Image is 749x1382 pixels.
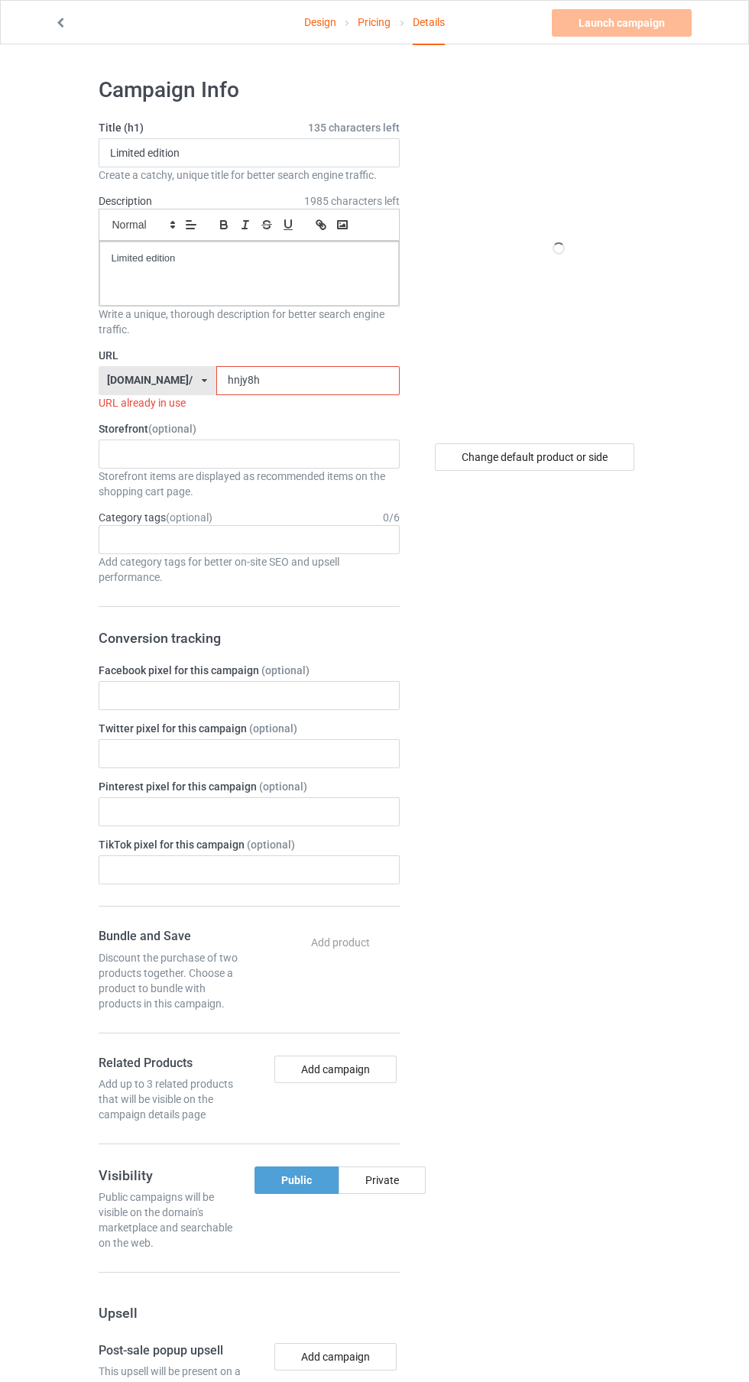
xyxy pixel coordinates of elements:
[274,1056,397,1083] button: Add campaign
[99,120,400,135] label: Title (h1)
[99,307,400,337] div: Write a unique, thorough description for better search engine traffic.
[107,375,193,385] div: [DOMAIN_NAME]/
[274,1343,397,1371] button: Add campaign
[99,929,244,945] h4: Bundle and Save
[99,76,400,104] h1: Campaign Info
[99,1166,244,1184] h3: Visibility
[99,1304,400,1322] h3: Upsell
[99,469,400,499] div: Storefront items are displayed as recommended items on the shopping cart page.
[148,423,196,435] span: (optional)
[249,722,297,735] span: (optional)
[247,839,295,851] span: (optional)
[383,510,400,525] div: 0 / 6
[99,167,400,183] div: Create a catchy, unique title for better search engine traffic.
[259,780,307,793] span: (optional)
[99,721,400,736] label: Twitter pixel for this campaign
[99,395,400,410] div: URL already in use
[99,837,400,852] label: TikTok pixel for this campaign
[99,421,400,436] label: Storefront
[99,195,152,207] label: Description
[339,1166,426,1194] div: Private
[413,1,445,45] div: Details
[255,1166,339,1194] div: Public
[358,1,391,44] a: Pricing
[99,510,212,525] label: Category tags
[304,1,336,44] a: Design
[308,120,400,135] span: 135 characters left
[435,443,634,471] div: Change default product or side
[99,1189,244,1251] div: Public campaigns will be visible on the domain's marketplace and searchable on the web.
[99,348,400,363] label: URL
[99,663,400,678] label: Facebook pixel for this campaign
[99,950,244,1011] div: Discount the purchase of two products together. Choose a product to bundle with products in this ...
[99,779,400,794] label: Pinterest pixel for this campaign
[99,1056,244,1072] h4: Related Products
[99,1076,244,1122] div: Add up to 3 related products that will be visible on the campaign details page
[99,554,400,585] div: Add category tags for better on-site SEO and upsell performance.
[261,664,310,676] span: (optional)
[99,1343,244,1359] h4: Post-sale popup upsell
[112,251,387,266] p: Limited edition
[99,629,400,647] h3: Conversion tracking
[304,193,400,209] span: 1985 characters left
[166,511,212,524] span: (optional)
